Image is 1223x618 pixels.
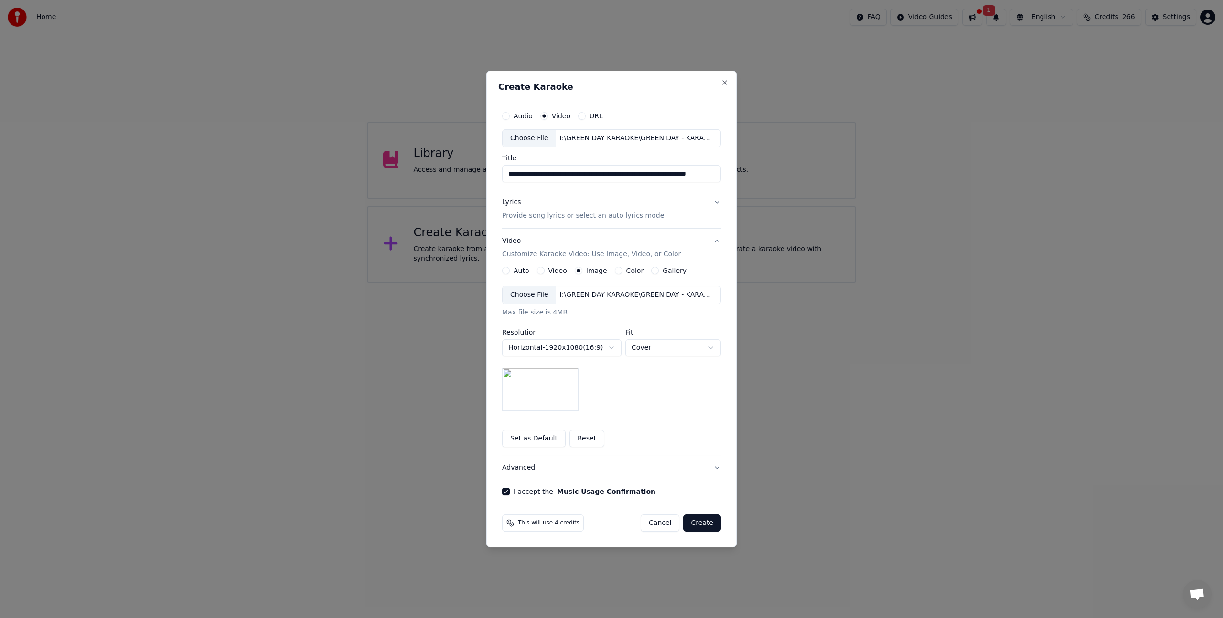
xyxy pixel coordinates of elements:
[557,488,655,495] button: I accept the
[502,155,721,162] label: Title
[663,267,687,274] label: Gallery
[683,514,721,532] button: Create
[556,134,719,143] div: I:\GREEN DAY KARAOKE\GREEN DAY - KARAOKE\01. 39-Smooth\[DOMAIN_NAME]_YouTube_Green-Day-Road-To-Ac...
[556,290,719,300] div: I:\GREEN DAY KARAOKE\GREEN DAY - KARAOKE\14. Saviors\INSTRUMENTALS\Green-Day-Saviors (1).webp
[498,83,725,91] h2: Create Karaoke
[503,286,556,304] div: Choose File
[502,190,721,229] button: LyricsProvide song lyrics or select an auto lyrics model
[514,488,655,495] label: I accept the
[590,113,603,119] label: URL
[548,267,567,274] label: Video
[502,198,521,208] div: Lyrics
[502,430,566,447] button: Set as Default
[569,430,604,447] button: Reset
[502,237,681,260] div: Video
[518,519,579,527] span: This will use 4 credits
[502,308,721,317] div: Max file size is 4MB
[502,211,666,221] p: Provide song lyrics or select an auto lyrics model
[514,267,529,274] label: Auto
[514,113,533,119] label: Audio
[502,267,721,455] div: VideoCustomize Karaoke Video: Use Image, Video, or Color
[552,113,570,119] label: Video
[626,267,644,274] label: Color
[502,229,721,267] button: VideoCustomize Karaoke Video: Use Image, Video, or Color
[502,250,681,260] p: Customize Karaoke Video: Use Image, Video, or Color
[625,329,721,335] label: Fit
[502,455,721,480] button: Advanced
[502,329,622,335] label: Resolution
[586,267,607,274] label: Image
[641,514,679,532] button: Cancel
[503,130,556,147] div: Choose File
